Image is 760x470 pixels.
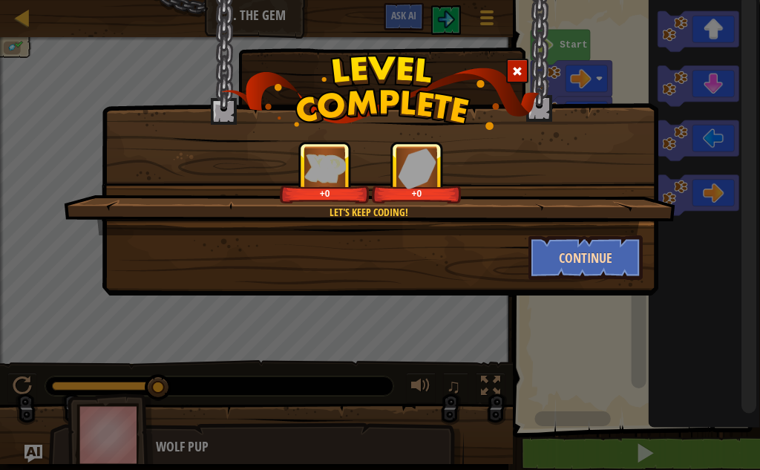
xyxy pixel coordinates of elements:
[283,188,367,199] div: +0
[398,148,436,189] img: reward_icon_gems.png
[304,154,346,183] img: reward_icon_xp.png
[528,235,643,280] button: Continue
[375,188,459,199] div: +0
[221,55,540,130] img: level_complete.png
[134,205,603,220] div: Let's keep coding!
